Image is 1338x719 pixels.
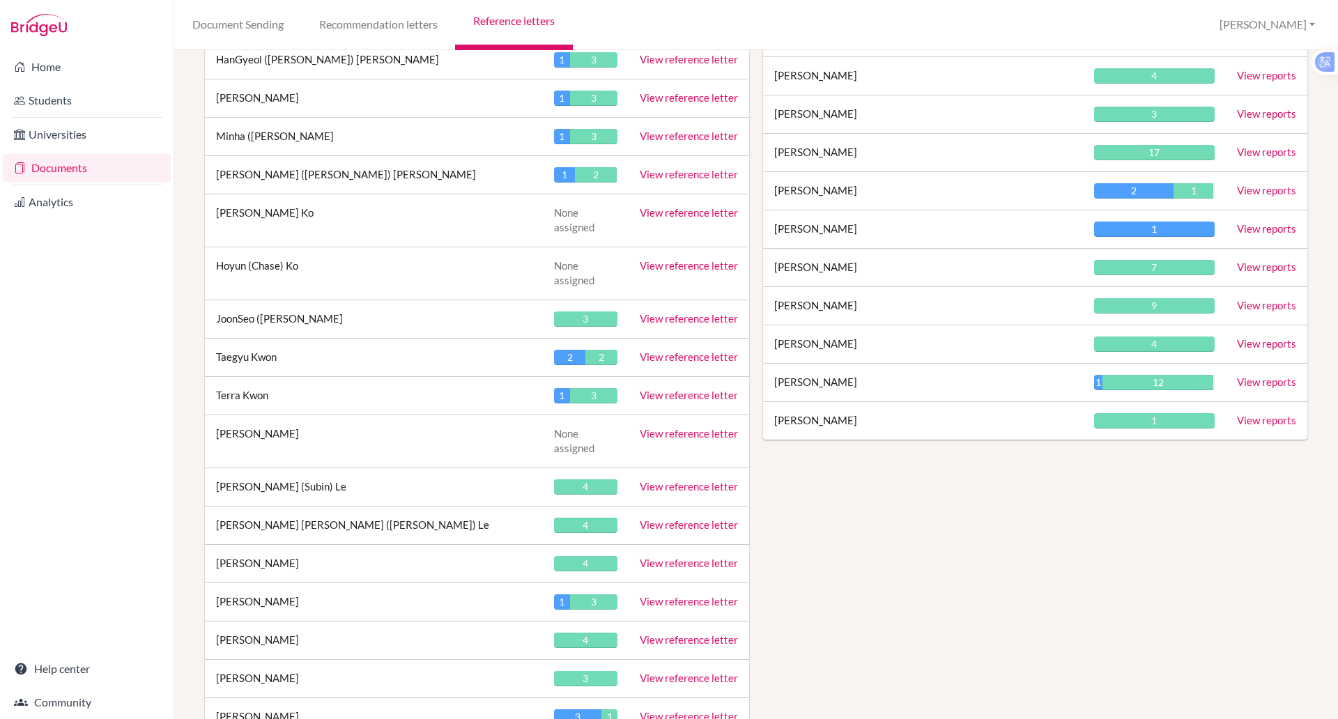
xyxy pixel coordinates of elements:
span: None assigned [554,427,594,454]
td: [PERSON_NAME] [763,402,1083,440]
div: 3 [1094,107,1215,122]
div: 1 [1094,375,1102,390]
td: [PERSON_NAME] [205,621,543,659]
div: 2 [1094,183,1174,199]
div: 4 [1094,68,1215,84]
div: 1 [1174,183,1213,199]
td: [PERSON_NAME] [205,544,543,582]
div: 4 [554,479,617,495]
a: View reference letter [640,130,738,142]
a: View reference letter [640,518,738,531]
td: [PERSON_NAME] [205,659,543,697]
td: Terra Kwon [205,376,543,415]
button: [PERSON_NAME] [1213,12,1321,38]
a: View reference letter [640,557,738,569]
td: [PERSON_NAME] (Subin) Le [205,467,543,506]
a: View reference letter [640,53,738,65]
td: [PERSON_NAME] [763,172,1083,210]
div: 3 [570,52,617,68]
a: View reference letter [640,259,738,272]
div: 2 [575,167,617,183]
a: View reports [1237,222,1296,235]
div: 7 [1094,260,1215,275]
a: View reports [1237,299,1296,311]
div: 4 [554,633,617,648]
div: 9 [1094,298,1215,314]
span: None assigned [554,259,594,286]
td: JoonSeo ([PERSON_NAME] [205,300,543,338]
td: [PERSON_NAME] [763,134,1083,172]
a: View reference letter [640,350,738,363]
a: View reports [1237,107,1296,120]
div: 3 [570,388,617,403]
a: Students [3,86,171,114]
div: 1 [554,594,570,610]
a: Universities [3,121,171,148]
div: 1 [554,91,570,106]
div: 2 [554,350,586,365]
div: 1 [554,167,575,183]
a: View reports [1237,69,1296,82]
a: View reference letter [640,91,738,104]
td: Taegyu Kwon [205,338,543,376]
a: View reports [1237,414,1296,426]
span: None assigned [554,206,594,233]
div: 4 [554,518,617,533]
a: View reference letter [640,427,738,440]
td: [PERSON_NAME] [763,249,1083,287]
div: 3 [570,594,617,610]
a: View reports [1237,376,1296,388]
img: Bridge-U [11,14,67,36]
a: View reference letter [640,595,738,608]
td: [PERSON_NAME] [763,287,1083,325]
td: [PERSON_NAME] ([PERSON_NAME]) [PERSON_NAME] [205,155,543,194]
div: 4 [554,556,617,571]
div: 1 [1094,413,1215,428]
a: View reference letter [640,633,738,646]
td: [PERSON_NAME] [763,95,1083,134]
div: 3 [570,91,617,106]
div: 1 [554,52,570,68]
div: 1 [554,388,570,403]
a: Analytics [3,188,171,216]
a: Home [3,53,171,81]
a: Community [3,688,171,716]
td: [PERSON_NAME] [205,415,543,467]
td: [PERSON_NAME] [PERSON_NAME] ([PERSON_NAME]) Le [205,506,543,544]
a: View reference letter [640,312,738,325]
a: View reports [1237,184,1296,196]
div: 3 [570,129,617,144]
div: 1 [1094,222,1215,237]
a: View reports [1237,146,1296,158]
div: 17 [1094,145,1215,160]
div: 1 [554,129,570,144]
td: [PERSON_NAME] Ko [205,194,543,247]
td: Hoyun (Chase) Ko [205,247,543,300]
a: View reference letter [640,389,738,401]
a: Documents [3,154,171,182]
a: View reference letter [640,480,738,493]
td: [PERSON_NAME] [763,364,1083,402]
a: Help center [3,655,171,683]
a: View reports [1237,337,1296,350]
td: [PERSON_NAME] [763,57,1083,95]
td: [PERSON_NAME] [763,210,1083,249]
a: View reports [1237,261,1296,273]
td: [PERSON_NAME] [763,325,1083,364]
td: [PERSON_NAME] [205,79,543,117]
a: View reference letter [640,672,738,684]
td: [PERSON_NAME] [205,582,543,621]
td: HanGyeol ([PERSON_NAME]) [PERSON_NAME] [205,40,543,79]
a: View reference letter [640,168,738,180]
td: Minha ([PERSON_NAME] [205,117,543,155]
div: 12 [1102,375,1213,390]
div: 2 [585,350,617,365]
div: 3 [554,671,617,686]
div: 3 [554,311,617,327]
a: View reference letter [640,206,738,219]
div: 4 [1094,337,1215,352]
